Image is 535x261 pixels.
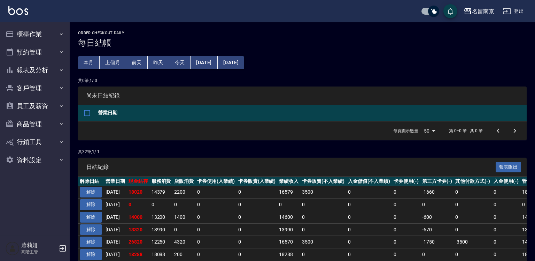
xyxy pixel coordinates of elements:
[6,241,20,255] img: Person
[172,177,195,186] th: 店販消費
[472,7,494,16] div: 名留南京
[277,248,300,261] td: 18288
[420,186,454,199] td: -1660
[492,199,520,211] td: 0
[392,199,420,211] td: 0
[300,236,346,248] td: 3500
[453,177,492,186] th: 其他付款方式(-)
[346,186,392,199] td: 0
[393,128,418,134] p: 每頁顯示數量
[3,61,67,79] button: 報表及分析
[346,236,392,248] td: 0
[150,236,173,248] td: 12250
[277,211,300,223] td: 14600
[3,43,67,61] button: 預約管理
[127,186,150,199] td: 18020
[453,223,492,236] td: 0
[453,248,492,261] td: 0
[127,211,150,223] td: 14000
[449,128,483,134] p: 第 0–0 筆 共 0 筆
[277,199,300,211] td: 0
[237,236,278,248] td: 0
[392,223,420,236] td: 0
[300,211,346,223] td: 0
[346,223,392,236] td: 0
[150,223,173,236] td: 13990
[346,248,392,261] td: 0
[150,211,173,223] td: 13200
[104,223,127,236] td: [DATE]
[86,164,496,171] span: 日結紀錄
[150,186,173,199] td: 14379
[237,211,278,223] td: 0
[392,186,420,199] td: 0
[127,248,150,261] td: 18288
[148,56,169,69] button: 昨天
[172,248,195,261] td: 200
[195,223,237,236] td: 0
[172,211,195,223] td: 1400
[3,25,67,43] button: 櫃檯作業
[150,199,173,211] td: 0
[172,186,195,199] td: 2200
[195,186,237,199] td: 0
[127,236,150,248] td: 26820
[492,186,520,199] td: 0
[453,236,492,248] td: -3500
[492,236,520,248] td: 0
[169,56,191,69] button: 今天
[237,199,278,211] td: 0
[492,223,520,236] td: 0
[104,236,127,248] td: [DATE]
[195,211,237,223] td: 0
[78,38,527,48] h3: 每日結帳
[453,199,492,211] td: 0
[127,223,150,236] td: 13320
[78,31,527,35] h2: Order checkout daily
[300,177,346,186] th: 卡券販賣(不入業績)
[420,199,454,211] td: 0
[277,177,300,186] th: 業績收入
[96,105,527,121] th: 營業日期
[195,236,237,248] td: 0
[78,149,527,155] p: 共 32 筆, 1 / 1
[150,248,173,261] td: 18088
[420,223,454,236] td: -670
[346,199,392,211] td: 0
[420,177,454,186] th: 第三方卡券(-)
[237,223,278,236] td: 0
[86,92,518,99] span: 尚未日結紀錄
[346,177,392,186] th: 入金儲值(不入業績)
[453,186,492,199] td: 0
[3,133,67,151] button: 行銷工具
[80,224,102,235] button: 解除
[3,115,67,133] button: 商品管理
[461,4,497,18] button: 名留南京
[443,4,457,18] button: save
[492,177,520,186] th: 入金使用(-)
[78,56,100,69] button: 本月
[3,97,67,115] button: 員工及薪資
[346,211,392,223] td: 0
[80,212,102,223] button: 解除
[3,151,67,169] button: 資料設定
[104,211,127,223] td: [DATE]
[237,177,278,186] th: 卡券販賣(入業績)
[420,236,454,248] td: -1750
[100,56,126,69] button: 上個月
[237,248,278,261] td: 0
[127,199,150,211] td: 0
[172,199,195,211] td: 0
[300,186,346,199] td: 3500
[300,223,346,236] td: 0
[126,56,148,69] button: 前天
[392,177,420,186] th: 卡券使用(-)
[195,199,237,211] td: 0
[80,187,102,197] button: 解除
[300,199,346,211] td: 0
[3,79,67,97] button: 客戶管理
[421,121,438,140] div: 50
[78,77,527,84] p: 共 0 筆, 1 / 0
[218,56,244,69] button: [DATE]
[127,177,150,186] th: 現金結存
